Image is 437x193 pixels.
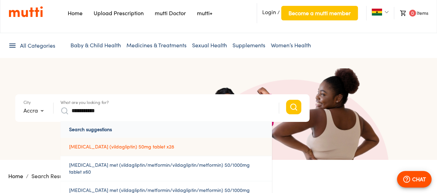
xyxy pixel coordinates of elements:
li: Items [394,7,428,19]
span: All Categories [20,42,55,50]
label: City [23,100,31,105]
a: [MEDICAL_DATA] (vildagliptin) 50mg tablet x28 [60,138,272,156]
a: Home [8,173,23,180]
a: Baby & Child Health [70,42,121,49]
a: Medicines & Treatments [126,42,187,49]
a: Navigates to Home Page [68,10,83,17]
button: Search [286,100,301,114]
img: Ghana [372,9,382,16]
p: Search Results [31,172,68,180]
p: Search suggestions [60,121,272,138]
li: / [26,172,29,180]
a: Navigates to Prescription Upload Page [94,10,144,17]
span: Become a mutti member [288,8,351,18]
div: Accra [23,105,46,116]
a: [MEDICAL_DATA] met (vildagliptin/metformin/vildagliptin/metformin) 50/1000mg tablet x60 [60,156,272,181]
nav: breadcrumb [8,172,429,180]
a: Supplements [232,42,265,49]
label: What are you looking for? [60,100,109,105]
a: Navigates to mutti doctor website [155,10,186,17]
button: Become a mutti member [281,6,358,20]
img: Logo [9,6,43,18]
li: / [257,3,358,23]
span: 0 [409,10,416,17]
img: Dropdown [384,10,389,14]
a: Navigates to mutti+ page [197,10,212,17]
span: Login [262,9,276,16]
a: Women’s Health [271,42,311,49]
button: CHAT [397,171,431,187]
p: CHAT [412,175,426,183]
a: Link on the logo navigates to HomePage [9,6,43,18]
a: Sexual Health [192,42,227,49]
